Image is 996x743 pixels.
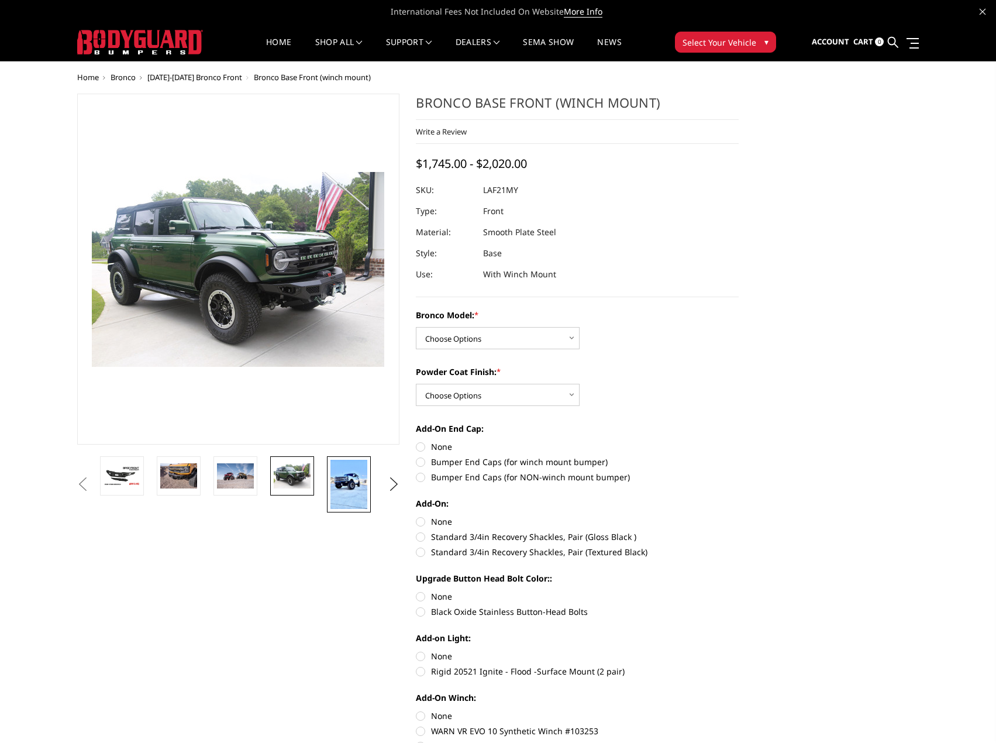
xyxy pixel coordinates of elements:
[111,72,136,82] a: Bronco
[416,692,739,704] label: Add-On Winch:
[483,222,556,243] dd: Smooth Plate Steel
[160,463,197,488] img: Bronco Base Front (winch mount)
[385,476,402,493] button: Next
[416,650,739,662] label: None
[416,572,739,584] label: Upgrade Button Head Bolt Color::
[416,366,739,378] label: Powder Coat Finish:
[104,466,140,486] img: Freedom Series - Bronco Base Front Bumper
[416,126,467,137] a: Write a Review
[416,515,739,528] label: None
[853,36,873,47] span: Cart
[483,201,504,222] dd: Front
[483,264,556,285] dd: With Winch Mount
[564,6,602,18] a: More Info
[77,30,203,54] img: BODYGUARD BUMPERS
[416,222,474,243] dt: Material:
[330,460,367,509] img: Bronco Base Front (winch mount)
[416,201,474,222] dt: Type:
[853,26,884,58] a: Cart 0
[416,546,739,558] label: Standard 3/4in Recovery Shackles, Pair (Textured Black)
[254,72,371,82] span: Bronco Base Front (winch mount)
[77,94,400,445] a: Freedom Series - Bronco Base Front Bumper
[483,180,518,201] dd: LAF21MY
[315,38,363,61] a: shop all
[483,243,502,264] dd: Base
[675,32,776,53] button: Select Your Vehicle
[416,180,474,201] dt: SKU:
[416,725,739,737] label: WARN VR EVO 10 Synthetic Winch #103253
[77,72,99,82] a: Home
[416,441,739,453] label: None
[523,38,574,61] a: SEMA Show
[416,309,739,321] label: Bronco Model:
[938,687,996,743] iframe: Chat Widget
[764,36,768,48] span: ▾
[416,422,739,435] label: Add-On End Cap:
[416,497,739,510] label: Add-On:
[416,243,474,264] dt: Style:
[416,606,739,618] label: Black Oxide Stainless Button-Head Bolts
[147,72,242,82] a: [DATE]-[DATE] Bronco Front
[274,463,311,488] img: Bronco Base Front (winch mount)
[812,26,849,58] a: Account
[416,590,739,603] label: None
[875,37,884,46] span: 0
[416,710,739,722] label: None
[416,531,739,543] label: Standard 3/4in Recovery Shackles, Pair (Gloss Black )
[416,264,474,285] dt: Use:
[597,38,621,61] a: News
[416,94,739,120] h1: Bronco Base Front (winch mount)
[416,632,739,644] label: Add-on Light:
[266,38,291,61] a: Home
[416,665,739,677] label: Rigid 20521 Ignite - Flood -Surface Mount (2 pair)
[386,38,432,61] a: Support
[217,463,254,488] img: Bronco Base Front (winch mount)
[416,471,739,483] label: Bumper End Caps (for NON-winch mount bumper)
[74,476,92,493] button: Previous
[812,36,849,47] span: Account
[416,156,527,171] span: $1,745.00 - $2,020.00
[683,36,756,49] span: Select Your Vehicle
[456,38,500,61] a: Dealers
[416,456,739,468] label: Bumper End Caps (for winch mount bumper)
